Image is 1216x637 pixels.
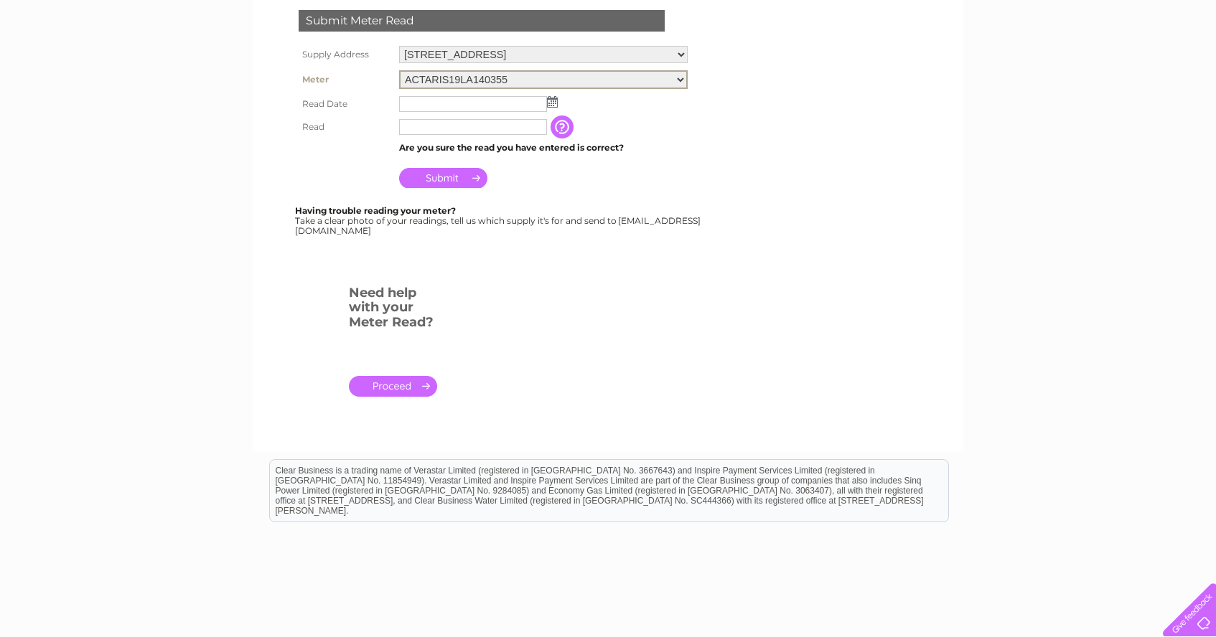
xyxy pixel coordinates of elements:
a: Water [963,61,991,72]
div: Clear Business is a trading name of Verastar Limited (registered in [GEOGRAPHIC_DATA] No. 3667643... [270,8,948,70]
td: Are you sure the read you have entered is correct? [396,138,691,157]
h3: Need help with your Meter Read? [349,283,437,337]
a: Energy [999,61,1031,72]
a: . [349,376,437,397]
a: Blog [1091,61,1112,72]
b: Having trouble reading your meter? [295,205,456,216]
img: ... [547,96,558,108]
a: Contact [1121,61,1156,72]
th: Read Date [295,93,396,115]
img: logo.png [42,37,116,81]
a: Log out [1169,61,1202,72]
input: Submit [399,168,487,188]
div: Submit Meter Read [299,10,665,32]
a: Telecoms [1039,61,1082,72]
th: Read [295,115,396,138]
div: Take a clear photo of your readings, tell us which supply it's for and send to [EMAIL_ADDRESS][DO... [295,206,703,235]
th: Supply Address [295,42,396,67]
input: Information [551,115,576,138]
a: 0333 014 3131 [945,7,1044,25]
th: Meter [295,67,396,93]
